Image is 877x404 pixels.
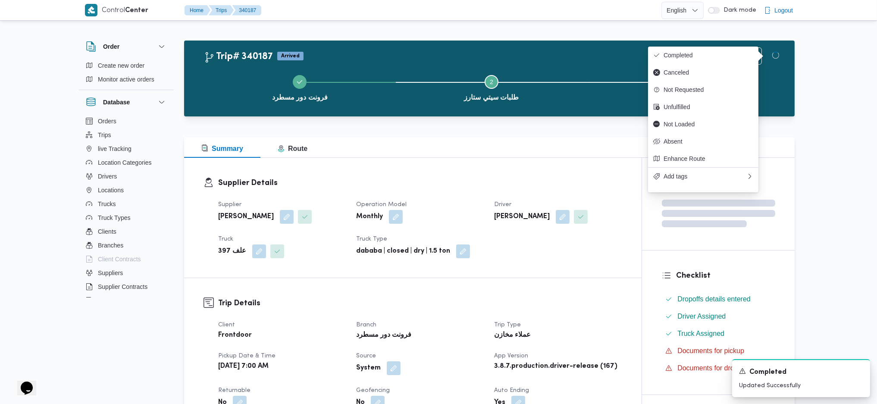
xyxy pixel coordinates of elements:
[272,92,328,103] span: فرونت دور مسطرد
[677,329,724,339] span: Truck Assigned
[79,59,174,90] div: Order
[82,156,170,169] button: Location Categories
[648,167,758,185] button: Add tags
[677,295,751,303] span: Dropoffs details entered
[218,322,235,328] span: Client
[82,211,170,225] button: Truck Types
[98,282,147,292] span: Supplier Contracts
[98,116,116,126] span: Orders
[218,236,233,242] span: Truck
[677,294,751,304] span: Dropoffs details entered
[82,252,170,266] button: Client Contracts
[86,97,167,107] button: Database
[356,212,383,222] b: Monthly
[218,177,622,189] h3: Supplier Details
[677,363,745,373] span: Documents for dropoff
[356,246,450,257] b: dababa | closed | dry | 1.5 ton
[218,246,246,257] b: علف 397
[648,116,758,133] button: Not Loaded
[98,157,152,168] span: Location Categories
[218,388,251,393] span: Returnable
[356,388,390,393] span: Geofencing
[82,266,170,280] button: Suppliers
[98,171,117,182] span: Drivers
[218,212,274,222] b: [PERSON_NAME]
[218,330,252,341] b: Frontdoor
[98,240,123,251] span: Branches
[761,2,796,19] button: Logout
[82,280,170,294] button: Supplier Contracts
[587,65,779,110] button: فرونت دور مسطرد
[98,74,154,85] span: Monitor active orders
[98,254,141,264] span: Client Contracts
[720,7,756,14] span: Dark mode
[677,330,724,337] span: Truck Assigned
[494,212,550,222] b: [PERSON_NAME]
[281,53,300,59] b: Arrived
[125,7,148,14] b: Center
[494,361,617,372] b: 3.8.7.production.driver-release (167)
[204,51,273,63] h2: Trip# 340187
[82,128,170,142] button: Trips
[356,353,376,359] span: Source
[79,114,174,301] div: Database
[490,78,493,85] span: 2
[98,268,123,278] span: Suppliers
[296,78,303,85] svg: Step 1 is complete
[103,41,119,52] h3: Order
[494,330,531,341] b: عملاء مخازن
[85,4,97,16] img: X8yXhbKr1z7QwAAAABJRU5ErkJggg==
[209,5,234,16] button: Trips
[82,114,170,128] button: Orders
[98,213,130,223] span: Truck Types
[82,72,170,86] button: Monitor active orders
[664,173,746,180] span: Add tags
[98,295,119,306] span: Devices
[648,64,758,81] button: Canceled
[86,41,167,52] button: Order
[98,144,132,154] span: live Tracking
[662,327,775,341] button: Truck Assigned
[648,133,758,150] button: Absent
[676,270,775,282] h3: Checklist
[277,52,304,60] span: Arrived
[464,92,519,103] span: طلبات سيتي ستارز
[648,81,758,98] button: Not Requested
[662,344,775,358] button: Documents for pickup
[356,322,376,328] span: Branch
[494,202,511,207] span: Driver
[677,364,745,372] span: Documents for dropoff
[185,5,210,16] button: Home
[664,138,753,145] span: Absent
[82,183,170,197] button: Locations
[664,103,753,110] span: Unfulfilled
[204,65,396,110] button: فرونت دور مسطرد
[662,292,775,306] button: Dropoffs details entered
[218,202,241,207] span: Supplier
[664,52,753,59] span: Completed
[494,322,521,328] span: Trip Type
[82,142,170,156] button: live Tracking
[82,59,170,72] button: Create new order
[218,361,269,372] b: [DATE] 7:00 AM
[356,202,407,207] span: Operation Model
[677,346,744,356] span: Documents for pickup
[9,370,36,395] iframe: chat widget
[664,121,753,128] span: Not Loaded
[494,353,528,359] span: App Version
[356,363,381,373] b: System
[98,226,116,237] span: Clients
[396,65,588,110] button: طلبات سيتي ستارز
[648,150,758,167] button: Enhance Route
[664,69,753,76] span: Canceled
[664,155,753,162] span: Enhance Route
[82,225,170,238] button: Clients
[739,381,863,390] p: Updated Successfully
[98,60,144,71] span: Create new order
[774,5,793,16] span: Logout
[739,367,863,378] div: Notification
[82,197,170,211] button: Trucks
[662,361,775,375] button: Documents for dropoff
[98,185,124,195] span: Locations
